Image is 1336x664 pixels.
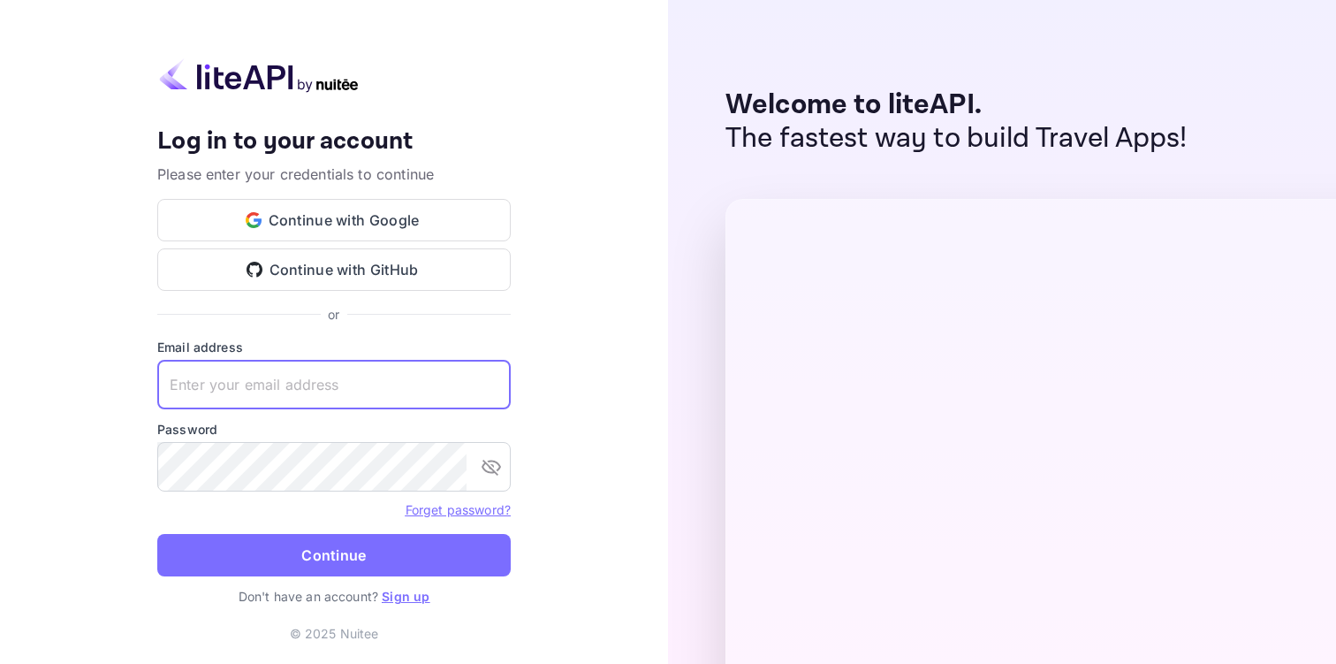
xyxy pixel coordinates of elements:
[725,88,1188,122] p: Welcome to liteAPI.
[157,360,511,409] input: Enter your email address
[157,534,511,576] button: Continue
[382,589,429,604] a: Sign up
[725,122,1188,156] p: The fastest way to build Travel Apps!
[328,305,339,324] p: or
[406,500,511,518] a: Forget password?
[157,58,361,93] img: liteapi
[157,164,511,185] p: Please enter your credentials to continue
[157,420,511,439] label: Password
[157,199,511,241] button: Continue with Google
[157,248,511,291] button: Continue with GitHub
[157,126,511,157] h4: Log in to your account
[290,624,379,643] p: © 2025 Nuitee
[474,449,509,485] button: toggle password visibility
[406,502,511,517] a: Forget password?
[157,587,511,606] p: Don't have an account?
[157,338,511,356] label: Email address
